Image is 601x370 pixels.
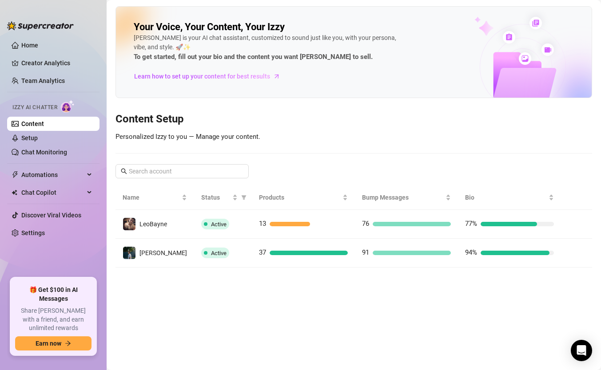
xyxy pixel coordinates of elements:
a: Learn how to set up your content for best results [134,69,287,83]
span: arrow-right [272,72,281,81]
span: thunderbolt [12,171,19,178]
img: Chat Copilot [12,189,17,196]
span: Products [259,193,341,202]
div: Open Intercom Messenger [571,340,592,361]
span: Bump Messages [362,193,444,202]
span: Izzy AI Chatter [12,103,57,112]
span: 13 [259,220,266,228]
a: Team Analytics [21,77,65,84]
h3: Content Setup [115,112,592,126]
span: Share [PERSON_NAME] with a friend, and earn unlimited rewards [15,307,92,333]
span: Chat Copilot [21,185,84,200]
a: Chat Monitoring [21,149,67,156]
th: Name [115,185,194,210]
a: Home [21,42,38,49]
span: Name [123,193,180,202]
div: [PERSON_NAME] is your AI chat assistant, customized to sound just like you, with your persona, vi... [134,33,400,63]
a: Discover Viral Videos [21,212,81,219]
img: AI Chatter [61,100,75,113]
span: 37 [259,248,266,256]
span: 77% [465,220,477,228]
input: Search account [129,166,236,176]
span: filter [241,195,247,200]
th: Products [252,185,355,210]
a: Setup [21,134,38,142]
button: Earn nowarrow-right [15,336,92,350]
span: Active [211,221,227,228]
span: Earn now [36,340,61,347]
span: 76 [362,220,369,228]
img: LeoBayne [123,218,135,230]
span: [PERSON_NAME] [139,249,187,256]
th: Bio [458,185,561,210]
span: Learn how to set up your content for best results [134,71,270,81]
a: Settings [21,229,45,236]
span: Active [211,250,227,256]
span: Automations [21,168,84,182]
span: arrow-right [65,340,71,346]
span: Bio [465,193,547,202]
span: 🎁 Get $100 in AI Messages [15,286,92,303]
img: ai-chatter-content-library-cLFOSyPT.png [454,7,592,98]
span: 91 [362,248,369,256]
span: search [121,168,127,174]
th: Bump Messages [355,185,458,210]
th: Status [194,185,252,210]
span: Personalized Izzy to you — Manage your content. [115,133,260,141]
span: 94% [465,248,477,256]
span: filter [239,191,248,204]
span: LeoBayne [139,220,167,228]
span: Status [201,193,231,202]
img: Mateo [123,247,135,259]
h2: Your Voice, Your Content, Your Izzy [134,21,285,33]
strong: To get started, fill out your bio and the content you want [PERSON_NAME] to sell. [134,53,373,61]
a: Creator Analytics [21,56,92,70]
a: Content [21,120,44,127]
img: logo-BBDzfeDw.svg [7,21,74,30]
